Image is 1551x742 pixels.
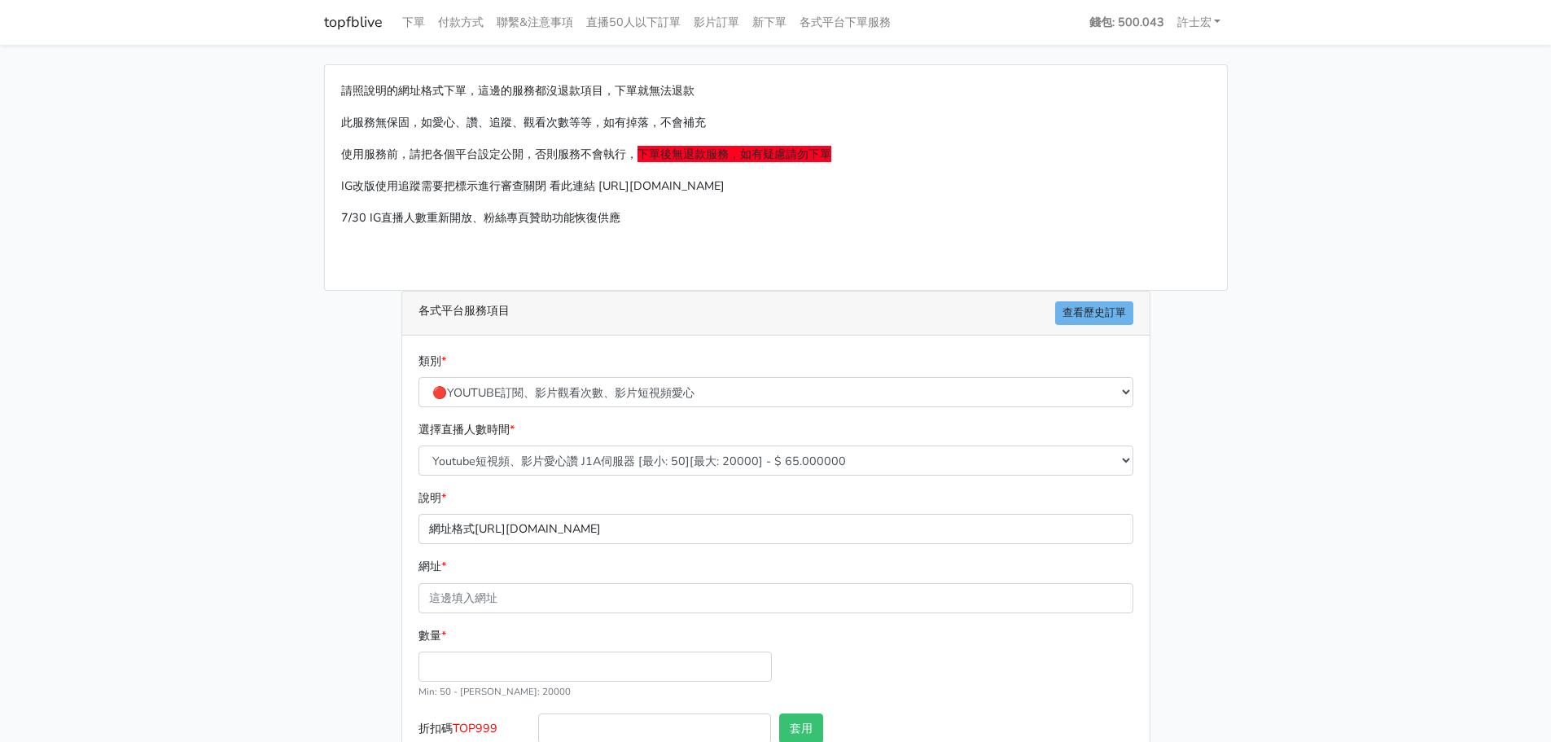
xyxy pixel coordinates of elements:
input: 這邊填入網址 [418,583,1133,613]
a: 各式平台下單服務 [793,7,897,38]
a: 許士宏 [1171,7,1228,38]
p: 此服務無保固，如愛心、讚、追蹤、觀看次數等等，如有掉落，不會補充 [341,113,1211,132]
strong: 錢包: 500.043 [1089,14,1164,30]
p: 7/30 IG直播人數重新開放、粉絲專頁贊助功能恢復供應 [341,209,1211,227]
p: 請照說明的網址格式下單，這邊的服務都沒退款項目，下單就無法退款 [341,81,1211,100]
a: 錢包: 500.043 [1083,7,1171,38]
a: 新下單 [746,7,793,38]
a: 影片訂單 [687,7,746,38]
p: 使用服務前，請把各個平台設定公開，否則服務不會執行， [341,145,1211,164]
a: 下單 [396,7,432,38]
label: 數量 [418,626,446,645]
span: TOP999 [453,720,497,736]
a: 聯繫&注意事項 [490,7,580,38]
span: 下單後無退款服務，如有疑慮請勿下單 [637,146,831,162]
div: 各式平台服務項目 [402,292,1150,336]
label: 選擇直播人數時間 [418,420,515,439]
p: IG改版使用追蹤需要把標示進行審查關閉 看此連結 [URL][DOMAIN_NAME] [341,177,1211,195]
small: Min: 50 - [PERSON_NAME]: 20000 [418,685,571,698]
label: 類別 [418,352,446,371]
a: topfblive [324,7,383,38]
label: 網址 [418,557,446,576]
p: 網址格式[URL][DOMAIN_NAME] [418,514,1133,544]
a: 直播50人以下訂單 [580,7,687,38]
a: 查看歷史訂單 [1055,301,1133,325]
a: 付款方式 [432,7,490,38]
label: 說明 [418,489,446,507]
